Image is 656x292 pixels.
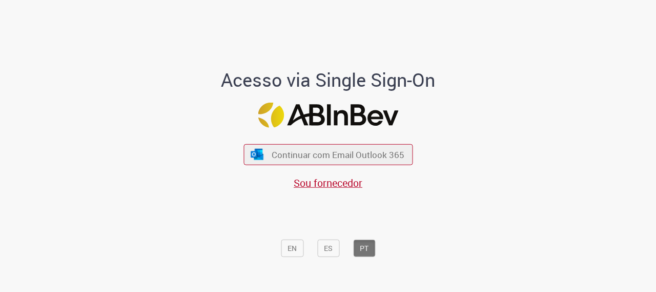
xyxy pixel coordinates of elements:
[186,70,470,90] h1: Acesso via Single Sign-On
[258,102,398,127] img: Logo ABInBev
[243,144,413,165] button: ícone Azure/Microsoft 360 Continuar com Email Outlook 365
[250,149,264,160] img: ícone Azure/Microsoft 360
[294,176,362,190] a: Sou fornecedor
[353,240,375,257] button: PT
[281,240,303,257] button: EN
[317,240,339,257] button: ES
[272,149,404,161] span: Continuar com Email Outlook 365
